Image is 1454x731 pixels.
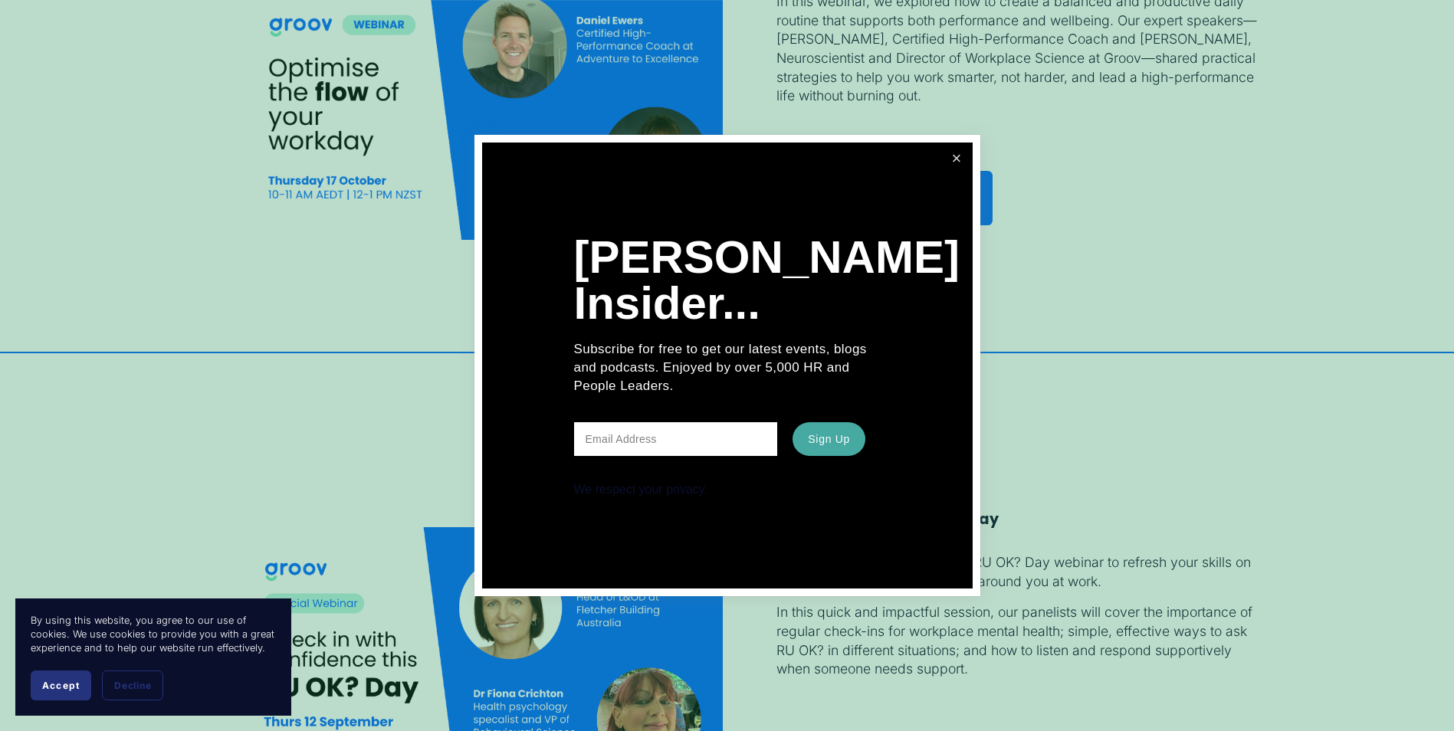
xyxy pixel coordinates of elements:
span: Sign Up [808,433,850,445]
p: Subscribe for free to get our latest events, blogs and podcasts. Enjoyed by over 5,000 HR and Peo... [574,340,881,395]
h1: [PERSON_NAME] Insider... [574,234,960,326]
button: Accept [31,670,91,700]
p: By using this website, you agree to our use of cookies. We use cookies to provide you with a grea... [31,614,276,655]
a: Close [943,145,970,172]
section: Cookie banner [15,598,291,716]
span: Accept [42,680,80,691]
button: Sign Up [793,422,865,456]
button: Decline [102,670,163,700]
span: Decline [114,680,151,691]
div: We respect your privacy. [574,483,881,497]
input: Email Address [574,422,778,456]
